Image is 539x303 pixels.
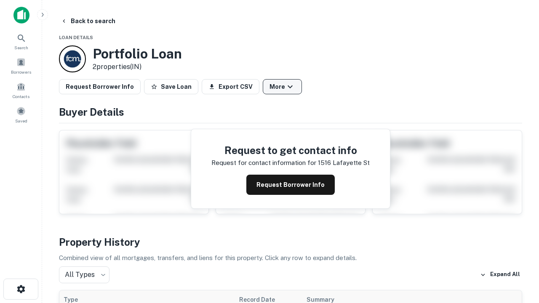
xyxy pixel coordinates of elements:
span: Loan Details [59,35,93,40]
span: Search [14,44,28,51]
button: Expand All [478,268,522,281]
h4: Request to get contact info [211,143,370,158]
p: 1516 lafayette st [318,158,370,168]
button: Export CSV [202,79,259,94]
a: Contacts [3,79,40,101]
button: Request Borrower Info [246,175,335,195]
iframe: Chat Widget [497,236,539,276]
img: capitalize-icon.png [13,7,29,24]
h4: Property History [59,234,522,250]
button: Save Loan [144,79,198,94]
button: Request Borrower Info [59,79,141,94]
div: All Types [59,266,109,283]
button: More [263,79,302,94]
p: 2 properties (IN) [93,62,182,72]
span: Contacts [13,93,29,100]
span: Saved [15,117,27,124]
p: Request for contact information for [211,158,316,168]
a: Borrowers [3,54,40,77]
a: Search [3,30,40,53]
h4: Buyer Details [59,104,522,120]
h3: Portfolio Loan [93,46,182,62]
span: Borrowers [11,69,31,75]
button: Back to search [57,13,119,29]
a: Saved [3,103,40,126]
p: Combined view of all mortgages, transfers, and liens for this property. Click any row to expand d... [59,253,522,263]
